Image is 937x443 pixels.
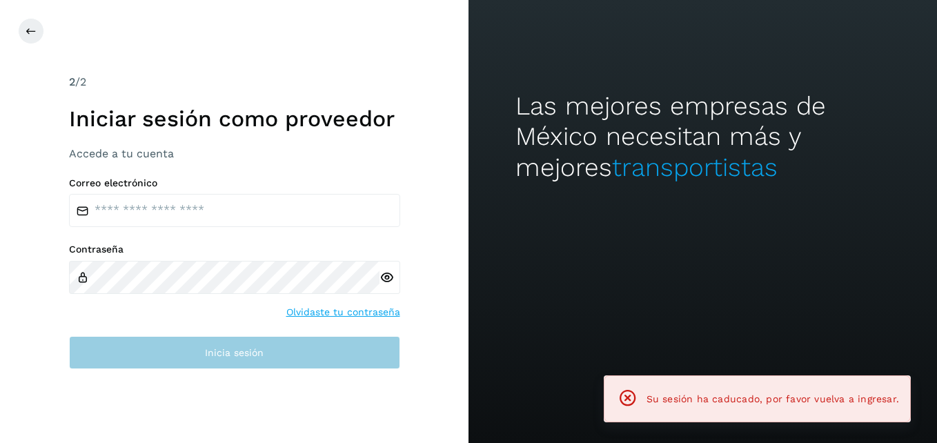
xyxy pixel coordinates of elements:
[69,177,400,189] label: Correo electrónico
[647,393,899,404] span: Su sesión ha caducado, por favor vuelva a ingresar.
[69,147,400,160] h3: Accede a tu cuenta
[69,74,400,90] div: /2
[515,91,890,183] h2: Las mejores empresas de México necesitan más y mejores
[205,348,264,357] span: Inicia sesión
[286,305,400,319] a: Olvidaste tu contraseña
[69,75,75,88] span: 2
[69,244,400,255] label: Contraseña
[612,152,778,182] span: transportistas
[69,106,400,132] h1: Iniciar sesión como proveedor
[69,336,400,369] button: Inicia sesión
